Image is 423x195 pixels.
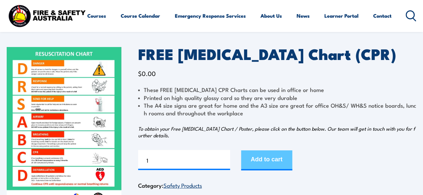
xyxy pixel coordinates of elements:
input: Product quantity [138,150,230,170]
em: To obtain your Free [MEDICAL_DATA] Chart / Poster, please click on the button below. Our team wil... [138,125,415,139]
bdi: 0.00 [138,69,156,78]
span: $ [138,69,142,78]
li: Printed on high quality glossy card so they are very durable [138,94,417,101]
a: About Us [260,8,282,24]
a: Safety Products [164,181,202,189]
li: The A4 size signs are great for home and the A3 size are great for office OH&S/ WH&S notice board... [138,101,417,117]
h1: FREE [MEDICAL_DATA] Chart (CPR) [138,47,417,60]
li: These FREE [MEDICAL_DATA] CPR Charts can be used in office or home [138,86,417,93]
a: Contact [373,8,392,24]
a: Courses [87,8,106,24]
a: News [297,8,310,24]
button: Add to cart [241,150,292,170]
a: Learner Portal [324,8,358,24]
span: Category: [138,181,202,189]
a: Course Calendar [121,8,160,24]
a: Emergency Response Services [175,8,246,24]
